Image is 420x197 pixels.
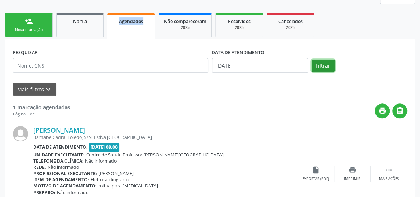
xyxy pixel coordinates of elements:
i: keyboard_arrow_down [44,86,52,94]
span: [DATE] 08:00 [89,143,120,151]
div: person_add [25,17,33,25]
b: Preparo: [33,189,56,196]
span: rotina para [MEDICAL_DATA]. [98,183,159,189]
b: Profissional executante: [33,170,97,177]
div: Nova marcação [11,27,47,33]
div: 2025 [272,25,309,30]
a: [PERSON_NAME] [33,126,85,134]
input: Nome, CNS [13,58,208,73]
div: 2025 [221,25,257,30]
i:  [385,166,393,174]
button: print [375,103,390,118]
b: Unidade executante: [33,152,85,158]
b: Rede: [33,164,46,170]
span: Cancelados [278,18,303,24]
b: Data de atendimento: [33,144,88,150]
span: Centro de Saude Professor [PERSON_NAME][GEOGRAPHIC_DATA] [86,152,224,158]
div: Barnabe Cadral Toledo, S/N, Estiva [GEOGRAPHIC_DATA] [33,134,298,140]
span: Não informado [47,164,79,170]
b: Motivo de agendamento: [33,183,97,189]
span: Resolvidos [228,18,251,24]
strong: 1 marcação agendadas [13,104,70,111]
div: Imprimir [344,177,360,182]
b: Telefone da clínica: [33,158,84,164]
button: Filtrar [312,60,335,72]
i:  [396,107,404,115]
div: Exportar (PDF) [303,177,329,182]
div: 2025 [164,25,206,30]
input: Selecione um intervalo [212,58,308,73]
span: Agendados [119,18,143,24]
span: Eletrocardiograma [91,177,129,183]
div: Página 1 de 1 [13,111,70,117]
button: Mais filtroskeyboard_arrow_down [13,83,56,96]
span: Não informado [85,158,117,164]
div: Mais ações [379,177,399,182]
span: [PERSON_NAME] [99,170,134,177]
i: print [348,166,356,174]
b: Item de agendamento: [33,177,89,183]
label: PESQUISAR [13,47,38,58]
i: insert_drive_file [312,166,320,174]
span: Não compareceram [164,18,206,24]
i: print [378,107,386,115]
span: Na fila [73,18,87,24]
img: img [13,126,28,141]
span: Não informado [57,189,88,196]
label: DATA DE ATENDIMENTO [212,47,264,58]
button:  [392,103,407,118]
